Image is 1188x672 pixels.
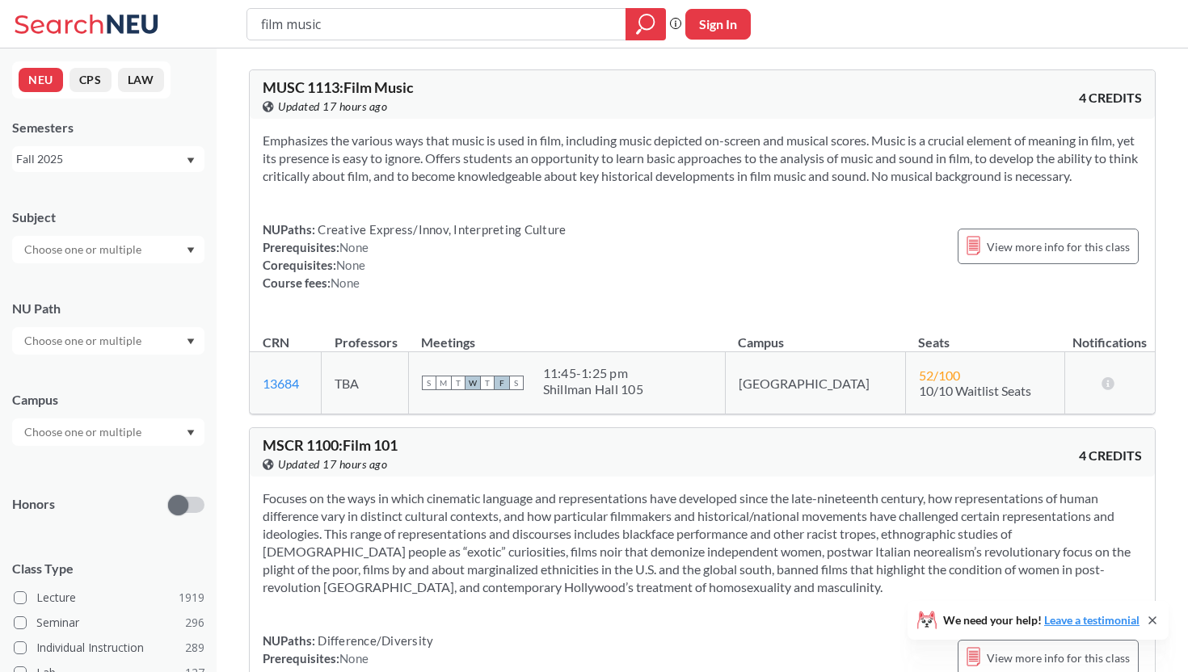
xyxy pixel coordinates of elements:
td: [GEOGRAPHIC_DATA] [725,352,905,414]
span: W [466,376,480,390]
span: None [339,240,369,254]
span: Updated 17 hours ago [278,456,387,473]
th: Meetings [408,317,725,352]
button: CPS [70,68,112,92]
div: Subject [12,208,204,226]
span: 4 CREDITS [1079,447,1142,464]
span: S [509,376,524,390]
span: 289 [185,639,204,657]
input: Choose one or multiple [16,331,152,351]
span: 296 [185,614,204,632]
span: 10/10 Waitlist Seats [919,383,1031,398]
svg: Dropdown arrow [187,430,195,436]
svg: Dropdown arrow [187,247,195,254]
span: T [451,376,466,390]
span: 1919 [179,589,204,607]
span: M [436,376,451,390]
span: View more info for this class [987,648,1130,668]
th: Notifications [1064,317,1155,352]
span: None [331,275,360,290]
div: Shillman Hall 105 [543,381,643,397]
svg: magnifying glass [636,13,655,36]
a: Leave a testimonial [1044,613,1140,627]
input: Class, professor, course number, "phrase" [259,10,614,38]
span: None [339,651,369,666]
svg: Dropdown arrow [187,338,195,345]
div: 11:45 - 1:25 pm [543,365,643,381]
button: Sign In [685,9,751,40]
div: NUPaths: Prerequisites: Corequisites: Course fees: [263,220,566,292]
div: Fall 2025 [16,150,185,168]
span: Class Type [12,560,204,577]
label: Seminar [14,612,204,633]
section: Emphasizes the various ways that music is used in film, including music depicted on-screen and mu... [263,132,1142,185]
button: NEU [19,68,63,92]
label: Lecture [14,587,204,608]
div: Semesters [12,119,204,136]
span: Creative Express/Innov, Interpreting Culture [315,222,566,237]
label: Individual Instruction [14,637,204,658]
span: MSCR 1100 : Film 101 [263,436,398,454]
span: T [480,376,495,390]
span: 52 / 100 [919,367,960,383]
div: magnifying glass [626,8,666,40]
th: Campus [725,317,905,352]
div: Campus [12,391,204,409]
td: TBA [322,352,409,414]
div: Fall 2025Dropdown arrow [12,146,204,172]
div: Dropdown arrow [12,236,204,263]
input: Choose one or multiple [16,422,152,442]
span: None [336,258,365,272]
span: F [495,376,509,390]
p: Honors [12,495,55,514]
span: 4 CREDITS [1079,89,1142,107]
th: Seats [905,317,1064,352]
th: Professors [322,317,409,352]
div: Dropdown arrow [12,418,204,446]
button: LAW [118,68,164,92]
section: Focuses on the ways in which cinematic language and representations have developed since the late... [263,489,1142,596]
div: CRN [263,334,289,351]
span: Difference/Diversity [315,633,433,648]
span: We need your help! [943,615,1140,626]
span: Updated 17 hours ago [278,98,387,115]
input: Choose one or multiple [16,240,152,259]
span: View more info for this class [987,237,1130,257]
div: Dropdown arrow [12,327,204,355]
span: S [422,376,436,390]
span: MUSC 1113 : Film Music [263,78,414,96]
div: NU Path [12,300,204,317]
svg: Dropdown arrow [187,157,195,164]
a: 13684 [263,376,299,391]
